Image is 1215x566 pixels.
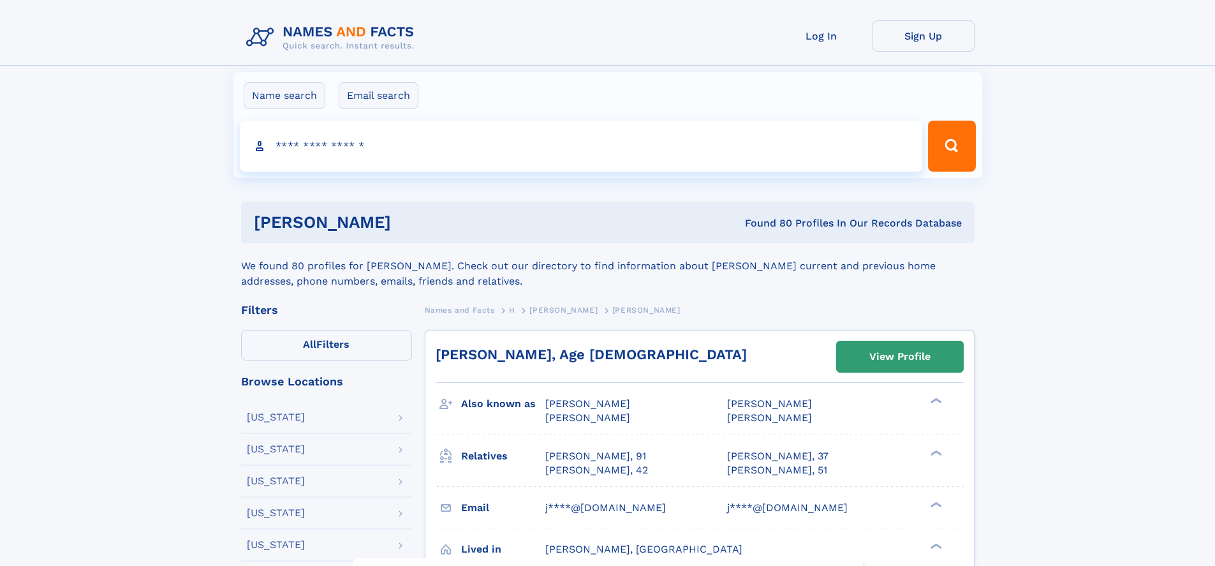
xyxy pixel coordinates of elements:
[247,476,305,486] div: [US_STATE]
[873,20,975,52] a: Sign Up
[545,449,646,463] a: [PERSON_NAME], 91
[928,121,975,172] button: Search Button
[927,449,943,457] div: ❯
[241,243,975,289] div: We found 80 profiles for [PERSON_NAME]. Check out our directory to find information about [PERSON...
[247,412,305,422] div: [US_STATE]
[247,540,305,550] div: [US_STATE]
[770,20,873,52] a: Log In
[545,543,742,555] span: [PERSON_NAME], [GEOGRAPHIC_DATA]
[568,216,962,230] div: Found 80 Profiles In Our Records Database
[461,539,545,560] h3: Lived in
[869,342,931,371] div: View Profile
[927,397,943,405] div: ❯
[837,341,963,372] a: View Profile
[461,445,545,467] h3: Relatives
[247,444,305,454] div: [US_STATE]
[339,82,418,109] label: Email search
[509,306,515,315] span: H
[927,542,943,550] div: ❯
[461,393,545,415] h3: Also known as
[727,449,828,463] a: [PERSON_NAME], 37
[545,412,630,424] span: [PERSON_NAME]
[247,508,305,518] div: [US_STATE]
[254,214,568,230] h1: [PERSON_NAME]
[461,497,545,519] h3: Email
[509,302,515,318] a: H
[727,398,812,410] span: [PERSON_NAME]
[927,500,943,509] div: ❯
[241,20,425,55] img: Logo Names and Facts
[241,330,412,361] label: Filters
[240,121,923,172] input: search input
[545,398,630,410] span: [PERSON_NAME]
[545,463,648,477] a: [PERSON_NAME], 42
[529,302,598,318] a: [PERSON_NAME]
[303,338,316,350] span: All
[244,82,325,109] label: Name search
[727,412,812,424] span: [PERSON_NAME]
[727,463,827,477] a: [PERSON_NAME], 51
[436,346,747,362] a: [PERSON_NAME], Age [DEMOGRAPHIC_DATA]
[425,302,495,318] a: Names and Facts
[529,306,598,315] span: [PERSON_NAME]
[612,306,681,315] span: [PERSON_NAME]
[241,376,412,387] div: Browse Locations
[241,304,412,316] div: Filters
